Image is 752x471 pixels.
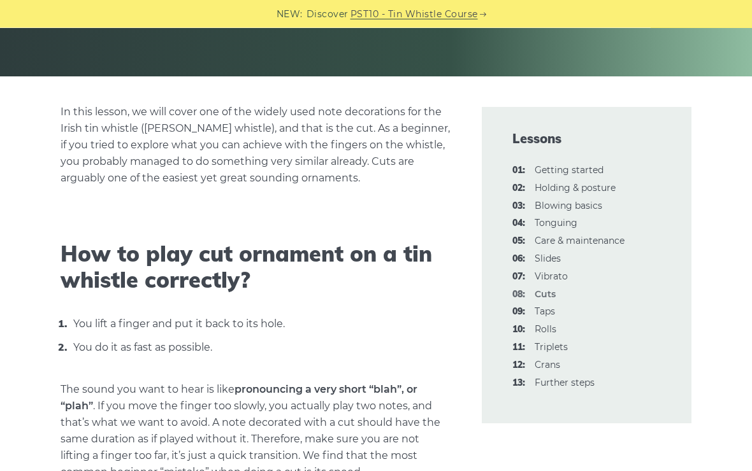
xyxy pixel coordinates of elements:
span: 04: [512,216,525,232]
span: 10: [512,323,525,338]
span: 09: [512,305,525,320]
span: Lessons [512,130,661,148]
a: 02:Holding & posture [535,183,616,194]
span: 01: [512,164,525,179]
a: 13:Further steps [535,377,595,389]
a: 06:Slides [535,253,561,265]
a: 12:Crans [535,360,560,371]
a: 04:Tonguing [535,218,577,229]
span: 12: [512,358,525,374]
strong: pronouncing a very short “blah”, or “plah” [61,384,417,412]
span: 05: [512,234,525,250]
a: 09:Taps [535,306,555,318]
li: You lift a finger and put it back to its hole. [70,316,451,333]
a: 03:Blowing basics [535,200,602,212]
a: 01:Getting started [535,165,604,176]
a: 07:Vibrato [535,271,568,283]
span: 03: [512,199,525,214]
p: In this lesson, we will cover one of the widely used note decorations for the Irish tin whistle (... [61,104,451,187]
strong: Cuts [535,289,556,300]
a: PST10 - Tin Whistle Course [351,7,478,22]
span: 07: [512,270,525,285]
span: 02: [512,181,525,197]
h2: How to play cut ornament on a tin whistle correctly? [61,242,451,294]
span: 11: [512,341,525,356]
a: 10:Rolls [535,324,556,335]
a: 11:Triplets [535,342,568,353]
span: Discover [307,7,349,22]
span: 08: [512,288,525,303]
span: NEW: [277,7,303,22]
a: 05:Care & maintenance [535,236,625,247]
span: 13: [512,376,525,391]
span: 06: [512,252,525,267]
li: You do it as fast as possible. [70,339,451,356]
